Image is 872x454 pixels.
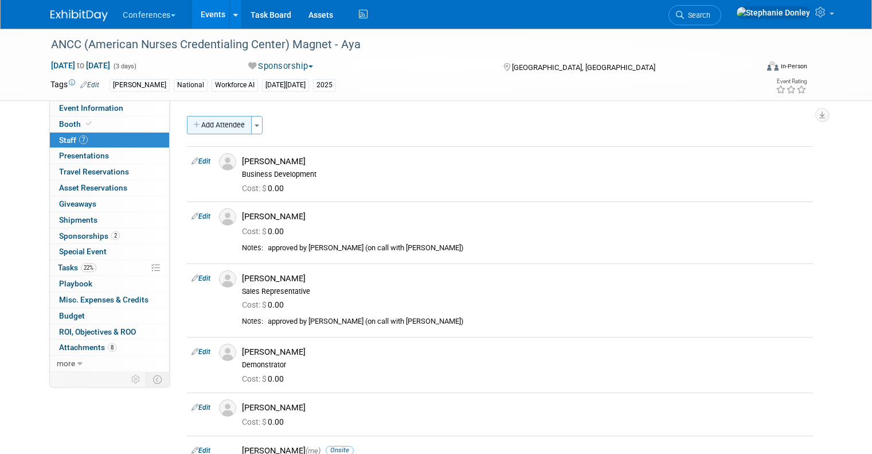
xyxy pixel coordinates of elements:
div: approved by [PERSON_NAME] (on call with [PERSON_NAME]) [268,317,808,327]
img: ExhibitDay [50,10,108,21]
a: Presentations [50,148,169,164]
div: 2025 [313,79,336,91]
div: Event Rating [776,79,807,84]
button: Add Attendee [187,116,252,134]
span: Playbook [59,279,92,288]
a: Edit [191,212,210,220]
span: 2 [111,231,120,240]
a: Misc. Expenses & Credits [50,292,169,308]
div: National [174,79,208,91]
img: Associate-Profile-5.png [219,270,236,288]
img: Associate-Profile-5.png [219,399,236,417]
span: Cost: $ [242,374,268,383]
td: Tags [50,79,99,92]
div: approved by [PERSON_NAME] (on call with [PERSON_NAME]) [268,243,808,253]
a: Budget [50,308,169,324]
a: Sponsorships2 [50,228,169,244]
div: [DATE][DATE] [262,79,309,91]
span: 0.00 [242,300,288,309]
td: Toggle Event Tabs [146,372,170,387]
div: [PERSON_NAME] [242,273,808,284]
a: Edit [80,81,99,89]
img: Associate-Profile-5.png [219,344,236,361]
span: more [57,359,75,368]
span: ROI, Objectives & ROO [59,327,136,336]
a: Travel Reservations [50,164,169,180]
a: Booth [50,117,169,132]
span: Giveaways [59,199,96,208]
i: Booth reservation complete [86,121,92,127]
span: 0.00 [242,227,288,236]
span: Staff [59,135,88,145]
span: Tasks [58,263,96,272]
div: [PERSON_NAME] [242,211,808,222]
div: ANCC (American Nurses Credentialing Center) Magnet - Aya [47,34,743,55]
div: [PERSON_NAME] [110,79,170,91]
span: Budget [59,311,85,320]
a: Shipments [50,212,169,228]
span: Cost: $ [242,417,268,426]
a: Tasks22% [50,260,169,275]
img: Stephanie Donley [736,6,811,19]
a: Giveaways [50,196,169,212]
span: Shipments [59,215,97,224]
span: Cost: $ [242,184,268,193]
span: to [75,61,86,70]
a: Search [668,5,721,25]
span: Special Event [59,247,107,256]
a: Special Event [50,244,169,259]
a: Asset Reservations [50,180,169,196]
span: Misc. Expenses & Credits [59,295,148,304]
a: Edit [191,403,210,412]
button: Sponsorship [244,60,318,72]
span: [DATE] [DATE] [50,60,111,71]
span: Asset Reservations [59,183,127,192]
span: Event Information [59,103,123,112]
div: Demonstrator [242,360,808,370]
td: Personalize Event Tab Strip [126,372,146,387]
span: 22% [81,263,96,272]
div: Event Format [695,60,807,77]
div: Business Development [242,170,808,179]
span: Sponsorships [59,231,120,240]
span: 0.00 [242,417,288,426]
span: Cost: $ [242,300,268,309]
span: Search [684,11,710,20]
a: Edit [191,348,210,356]
div: Sales Representative [242,287,808,296]
span: 0.00 [242,184,288,193]
span: 7 [79,135,88,144]
img: Format-Inperson.png [767,61,779,71]
div: Notes: [242,317,263,326]
a: ROI, Objectives & ROO [50,324,169,340]
img: Associate-Profile-5.png [219,208,236,226]
a: Attachments8 [50,340,169,355]
img: Associate-Profile-5.png [219,153,236,170]
span: 0.00 [242,374,288,383]
div: [PERSON_NAME] [242,347,808,358]
div: [PERSON_NAME] [242,402,808,413]
div: Workforce AI [212,79,258,91]
span: 8 [108,343,116,352]
span: Attachments [59,343,116,352]
span: [GEOGRAPHIC_DATA], [GEOGRAPHIC_DATA] [512,63,655,72]
a: Staff7 [50,133,169,148]
span: (3 days) [112,63,136,70]
span: Cost: $ [242,227,268,236]
a: more [50,356,169,371]
div: [PERSON_NAME] [242,156,808,167]
a: Playbook [50,276,169,292]
span: Travel Reservations [59,167,129,176]
span: Booth [59,119,94,129]
span: Presentations [59,151,109,160]
div: Notes: [242,243,263,253]
div: In-Person [780,62,807,71]
a: Edit [191,157,210,165]
a: Edit [191,274,210,282]
a: Event Information [50,100,169,116]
